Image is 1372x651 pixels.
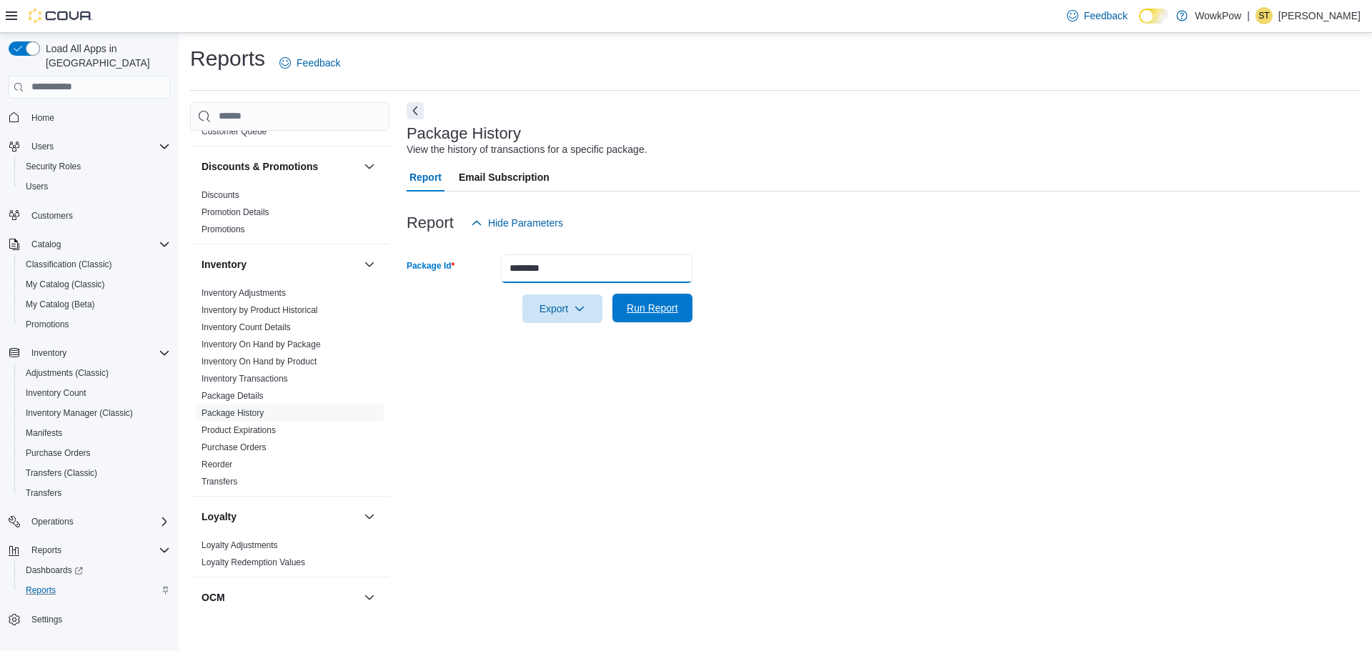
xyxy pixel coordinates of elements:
[3,136,176,156] button: Users
[26,109,170,126] span: Home
[26,181,48,192] span: Users
[20,424,68,442] a: Manifests
[1061,1,1133,30] a: Feedback
[202,425,276,435] a: Product Expirations
[202,126,267,136] a: Customer Queue
[202,590,225,605] h3: OCM
[20,562,170,579] span: Dashboards
[14,483,176,503] button: Transfers
[26,610,170,628] span: Settings
[3,234,176,254] button: Catalog
[202,407,264,419] span: Package History
[20,178,54,195] a: Users
[1247,7,1250,24] p: |
[202,459,232,470] span: Reorder
[202,476,237,487] span: Transfers
[202,339,321,350] span: Inventory On Hand by Package
[202,288,286,298] a: Inventory Adjustments
[202,190,239,200] a: Discounts
[26,513,170,530] span: Operations
[202,374,288,384] a: Inventory Transactions
[488,216,563,230] span: Hide Parameters
[190,537,389,577] div: Loyalty
[202,305,318,315] a: Inventory by Product Historical
[202,510,237,524] h3: Loyalty
[26,407,133,419] span: Inventory Manager (Classic)
[407,260,454,272] label: Package Id
[14,254,176,274] button: Classification (Classic)
[26,207,170,224] span: Customers
[190,284,389,496] div: Inventory
[202,224,245,234] a: Promotions
[202,391,264,401] a: Package Details
[20,404,139,422] a: Inventory Manager (Classic)
[26,236,66,253] button: Catalog
[20,296,170,313] span: My Catalog (Beta)
[202,257,247,272] h3: Inventory
[3,540,176,560] button: Reports
[20,158,86,175] a: Security Roles
[31,545,61,556] span: Reports
[20,276,170,293] span: My Catalog (Classic)
[14,463,176,483] button: Transfers (Classic)
[202,424,276,436] span: Product Expirations
[20,296,101,313] a: My Catalog (Beta)
[20,256,118,273] a: Classification (Classic)
[531,294,594,323] span: Export
[40,41,170,70] span: Load All Apps in [GEOGRAPHIC_DATA]
[20,582,61,599] a: Reports
[202,357,317,367] a: Inventory On Hand by Product
[26,236,170,253] span: Catalog
[26,427,62,439] span: Manifests
[3,107,176,128] button: Home
[20,484,67,502] a: Transfers
[202,510,358,524] button: Loyalty
[3,343,176,363] button: Inventory
[407,102,424,119] button: Next
[202,540,278,550] a: Loyalty Adjustments
[407,125,521,142] h3: Package History
[202,442,267,452] a: Purchase Orders
[20,582,170,599] span: Reports
[26,207,79,224] a: Customers
[20,444,170,462] span: Purchase Orders
[202,408,264,418] a: Package History
[190,617,389,640] div: OCM
[14,580,176,600] button: Reports
[26,542,67,559] button: Reports
[26,138,59,155] button: Users
[3,205,176,226] button: Customers
[1195,7,1241,24] p: WowkPow
[612,294,692,322] button: Run Report
[14,383,176,403] button: Inventory Count
[20,444,96,462] a: Purchase Orders
[202,339,321,349] a: Inventory On Hand by Package
[31,141,54,152] span: Users
[26,487,61,499] span: Transfers
[190,123,389,146] div: Customer
[26,109,60,126] a: Home
[202,189,239,201] span: Discounts
[407,214,454,232] h3: Report
[20,364,114,382] a: Adjustments (Classic)
[202,159,318,174] h3: Discounts & Promotions
[26,299,95,310] span: My Catalog (Beta)
[361,256,378,273] button: Inventory
[202,304,318,316] span: Inventory by Product Historical
[459,163,550,192] span: Email Subscription
[202,557,305,567] a: Loyalty Redemption Values
[20,178,170,195] span: Users
[26,447,91,459] span: Purchase Orders
[202,356,317,367] span: Inventory On Hand by Product
[26,344,72,362] button: Inventory
[31,614,62,625] span: Settings
[361,508,378,525] button: Loyalty
[14,560,176,580] a: Dashboards
[20,384,92,402] a: Inventory Count
[202,540,278,551] span: Loyalty Adjustments
[1258,7,1269,24] span: ST
[20,256,170,273] span: Classification (Classic)
[26,367,109,379] span: Adjustments (Classic)
[202,257,358,272] button: Inventory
